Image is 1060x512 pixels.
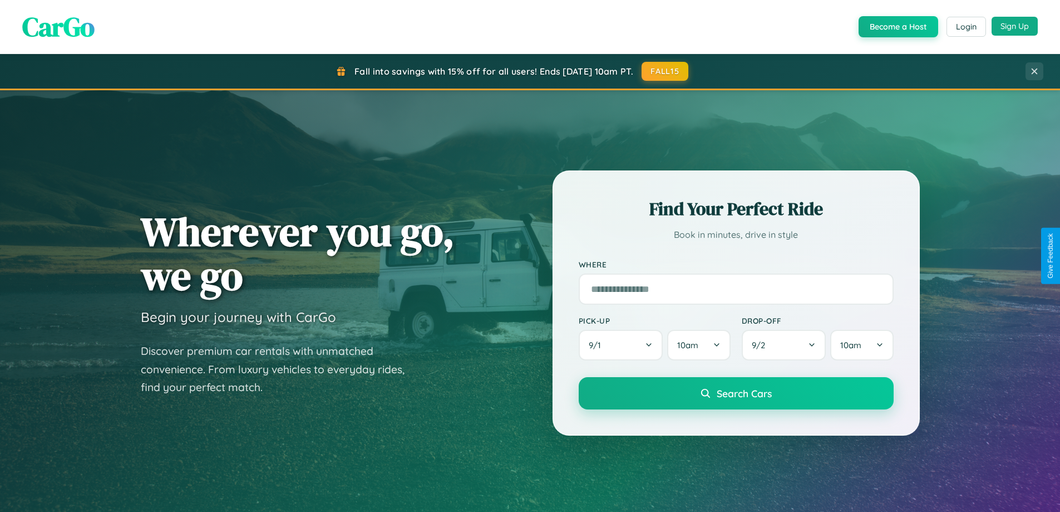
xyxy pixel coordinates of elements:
span: Search Cars [717,387,772,399]
p: Discover premium car rentals with unmatched convenience. From luxury vehicles to everyday rides, ... [141,342,419,397]
button: FALL15 [642,62,688,81]
h1: Wherever you go, we go [141,209,455,298]
button: Search Cars [579,377,894,409]
div: Give Feedback [1047,233,1054,279]
span: 10am [677,340,698,350]
button: Login [946,17,986,37]
span: CarGo [22,8,95,45]
p: Book in minutes, drive in style [579,227,894,243]
span: Fall into savings with 15% off for all users! Ends [DATE] 10am PT. [354,66,633,77]
button: Become a Host [859,16,938,37]
h3: Begin your journey with CarGo [141,309,336,325]
h2: Find Your Perfect Ride [579,197,894,221]
span: 9 / 1 [589,340,607,350]
span: 10am [840,340,861,350]
label: Pick-up [579,316,731,325]
button: 10am [667,330,730,360]
button: 9/2 [742,330,826,360]
button: 10am [830,330,893,360]
label: Drop-off [742,316,894,325]
button: 9/1 [579,330,663,360]
label: Where [579,260,894,269]
span: 9 / 2 [752,340,771,350]
button: Sign Up [992,17,1038,36]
